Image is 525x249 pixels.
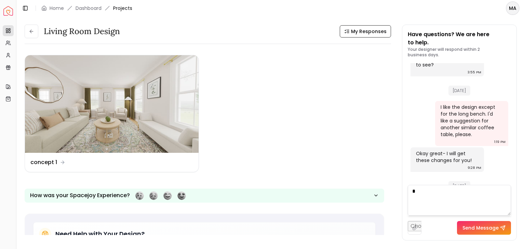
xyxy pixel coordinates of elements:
dd: concept 1 [30,158,57,166]
span: MA [507,2,519,14]
nav: breadcrumb [41,5,132,12]
p: Your designer will respond within 2 business days. [408,47,511,58]
button: My Responses [340,25,391,38]
div: 3:55 PM [468,69,481,76]
button: MA [506,1,520,15]
span: Projects [113,5,132,12]
div: I like the design except for the long bench. I'd like a suggestion for another similar coffee tab... [441,104,502,138]
img: concept 1 [25,55,199,153]
a: Home [50,5,64,12]
p: How was your Spacejoy Experience? [30,191,130,200]
img: Spacejoy Logo [3,6,13,16]
div: 9:28 PM [468,164,481,171]
a: Spacejoy [3,6,13,16]
span: [DATE] [448,181,470,191]
button: How was your Spacejoy Experience?Feeling terribleFeeling badFeeling goodFeeling awesome [25,189,384,203]
h3: Living Room design [44,26,120,37]
p: Have questions? We are here to help. [408,30,511,47]
a: Dashboard [76,5,102,12]
div: 1:19 PM [494,138,506,145]
button: Send Message [457,221,511,235]
a: concept 1concept 1 [25,55,199,172]
div: Okay great- I will get these changes for you! [416,150,477,164]
span: [DATE] [448,86,470,96]
span: My Responses [351,28,387,35]
h5: Need Help with Your Design? [55,229,145,239]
